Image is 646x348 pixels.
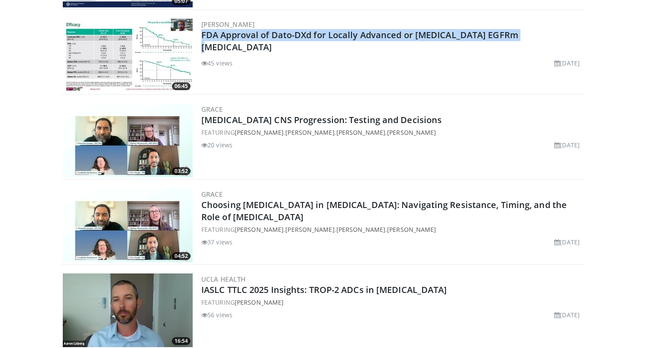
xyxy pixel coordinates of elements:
a: [PERSON_NAME] [201,20,255,29]
span: 03:52 [172,167,191,175]
a: [PERSON_NAME] [387,225,436,234]
a: IASLC TTLC 2025 Insights: TROP-2 ADCs in [MEDICAL_DATA] [201,284,447,296]
a: 16:54 [63,273,193,347]
a: 06:45 [63,19,193,92]
a: [MEDICAL_DATA] CNS Progression: Testing and Decisions [201,114,442,126]
li: [DATE] [554,237,580,247]
div: FEATURING , , , [201,128,583,137]
a: FDA Approval of Dato-DXd for Locally Advanced or [MEDICAL_DATA] EGFRm [MEDICAL_DATA] [201,29,518,53]
img: fa951e3e-0dfc-4235-9170-daa1ccd10d37.300x170_q85_crop-smart_upscale.jpg [63,189,193,262]
a: [PERSON_NAME] [285,128,334,137]
li: 45 views [201,59,233,68]
a: [PERSON_NAME] [235,225,284,234]
a: UCLA Health [201,275,245,283]
a: GRACE [201,190,223,198]
div: FEATURING , , , [201,225,583,234]
img: 7cbb2a45-6ecb-4c95-a922-6f62e21b2215.300x170_q85_crop-smart_upscale.jpg [63,19,193,92]
div: FEATURING [201,298,583,307]
a: [PERSON_NAME] [387,128,436,137]
a: [PERSON_NAME] [235,128,284,137]
span: 04:52 [172,252,191,260]
a: [PERSON_NAME] [235,298,284,306]
a: [PERSON_NAME] [336,128,385,137]
a: 04:52 [63,189,193,262]
a: GRACE [201,105,223,114]
img: 80dcc241-69bb-43d0-bf3c-f0469283fb2b.300x170_q85_crop-smart_upscale.jpg [63,273,193,347]
li: [DATE] [554,140,580,150]
a: Choosing [MEDICAL_DATA] in [MEDICAL_DATA]: Navigating Resistance, Timing, and the Role of [MEDICA... [201,199,567,223]
img: 0158e7fa-2627-4cfe-b5fe-6be0453ea8c5.300x170_q85_crop-smart_upscale.jpg [63,104,193,177]
li: [DATE] [554,59,580,68]
a: 03:52 [63,104,193,177]
a: [PERSON_NAME] [336,225,385,234]
li: 20 views [201,140,233,150]
li: 56 views [201,310,233,319]
a: [PERSON_NAME] [285,225,334,234]
span: 16:54 [172,337,191,345]
span: 06:45 [172,82,191,90]
li: 37 views [201,237,233,247]
li: [DATE] [554,310,580,319]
